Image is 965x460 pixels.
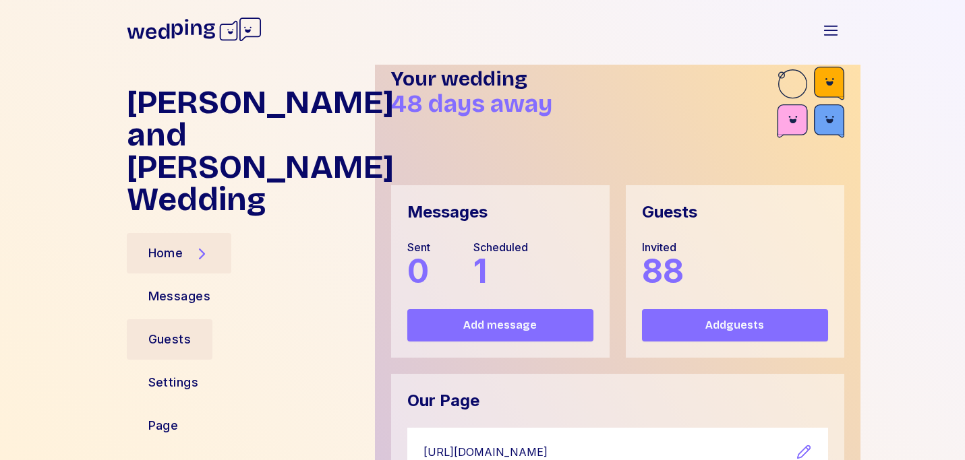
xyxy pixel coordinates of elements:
[777,67,844,142] img: guest-accent-br.svg
[463,317,537,333] span: Add message
[391,90,552,119] span: 48 days away
[642,239,684,255] div: Invited
[407,251,429,291] span: 0
[473,251,487,291] span: 1
[407,390,479,412] div: Our Page
[473,239,528,255] div: Scheduled
[148,373,199,392] div: Settings
[407,309,593,341] button: Add message
[127,86,364,216] h1: [PERSON_NAME] and [PERSON_NAME] Wedding
[642,201,697,223] div: Guests
[148,330,192,349] div: Guests
[642,309,828,341] button: Addguests
[148,244,183,263] div: Home
[705,317,764,333] span: Add guests
[642,251,684,291] span: 88
[407,201,488,223] div: Messages
[148,416,179,435] div: Page
[148,287,211,306] div: Messages
[391,67,777,91] h1: Your wedding
[407,239,430,255] div: Sent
